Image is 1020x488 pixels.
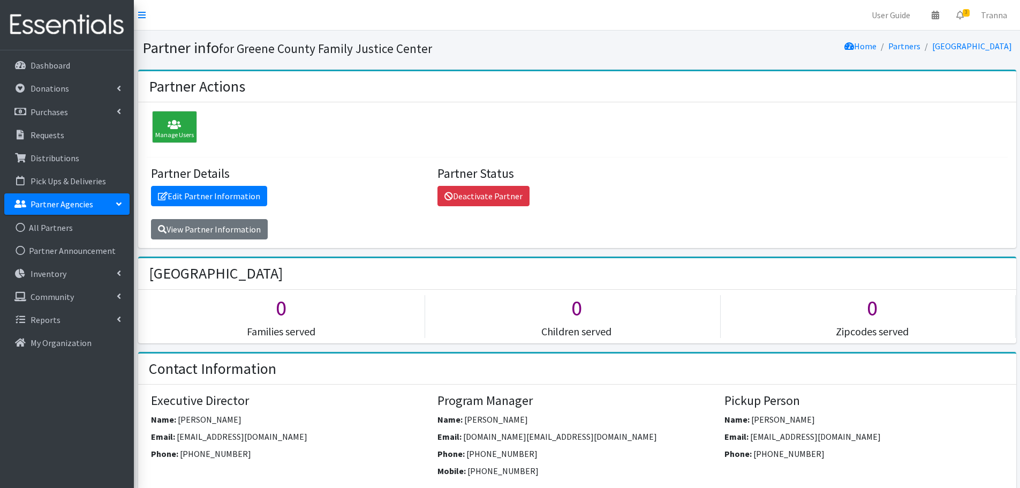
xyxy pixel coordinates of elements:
a: Partner Agencies [4,193,130,215]
a: Partners [888,41,920,51]
p: Partner Agencies [31,199,93,209]
a: Reports [4,309,130,331]
span: [PERSON_NAME] [464,414,528,425]
a: Dashboard [4,55,130,76]
h1: 0 [729,295,1016,321]
span: 3 [963,9,970,17]
a: Donations [4,78,130,99]
p: Pick Ups & Deliveries [31,176,106,186]
label: Phone: [724,447,752,460]
label: Mobile: [437,464,466,477]
h2: Partner Actions [149,78,245,96]
h1: 0 [138,295,425,321]
h1: Partner info [142,39,573,57]
h5: Families served [138,325,425,338]
span: [PHONE_NUMBER] [466,448,538,459]
a: Purchases [4,101,130,123]
span: [EMAIL_ADDRESS][DOMAIN_NAME] [750,431,881,442]
span: [EMAIL_ADDRESS][DOMAIN_NAME] [177,431,307,442]
span: [PHONE_NUMBER] [467,466,539,476]
span: [DOMAIN_NAME][EMAIL_ADDRESS][DOMAIN_NAME] [463,431,657,442]
p: My Organization [31,337,92,348]
a: Deactivate Partner [437,186,530,206]
p: Distributions [31,153,79,163]
h1: 0 [433,295,720,321]
a: Edit Partner Information [151,186,267,206]
a: Tranna [972,4,1016,26]
a: Community [4,286,130,307]
h4: Partner Status [437,166,716,182]
p: Donations [31,83,69,94]
label: Email: [437,430,462,443]
span: [PHONE_NUMBER] [180,448,251,459]
h5: Zipcodes served [729,325,1016,338]
p: Dashboard [31,60,70,71]
p: Purchases [31,107,68,117]
a: 3 [948,4,972,26]
a: User Guide [863,4,919,26]
h4: Partner Details [151,166,430,182]
label: Name: [151,413,176,426]
a: [GEOGRAPHIC_DATA] [932,41,1012,51]
a: Distributions [4,147,130,169]
h2: [GEOGRAPHIC_DATA] [149,265,283,283]
p: Reports [31,314,61,325]
a: My Organization [4,332,130,354]
p: Requests [31,130,64,140]
img: HumanEssentials [4,7,130,43]
small: for Greene County Family Justice Center [219,41,432,56]
label: Phone: [437,447,465,460]
div: Manage Users [152,111,197,143]
span: [PERSON_NAME] [178,414,241,425]
h4: Executive Director [151,393,430,409]
a: Manage Users [147,123,197,134]
p: Community [31,291,74,302]
h5: Children served [433,325,720,338]
h4: Program Manager [437,393,716,409]
label: Email: [151,430,175,443]
a: Requests [4,124,130,146]
label: Name: [724,413,750,426]
p: Inventory [31,268,66,279]
span: [PHONE_NUMBER] [753,448,825,459]
label: Name: [437,413,463,426]
h2: Contact Information [149,360,276,378]
a: Partner Announcement [4,240,130,261]
a: All Partners [4,217,130,238]
a: View Partner Information [151,219,268,239]
a: Home [844,41,877,51]
h4: Pickup Person [724,393,1003,409]
a: Pick Ups & Deliveries [4,170,130,192]
a: Inventory [4,263,130,284]
label: Phone: [151,447,178,460]
span: [PERSON_NAME] [751,414,815,425]
label: Email: [724,430,749,443]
